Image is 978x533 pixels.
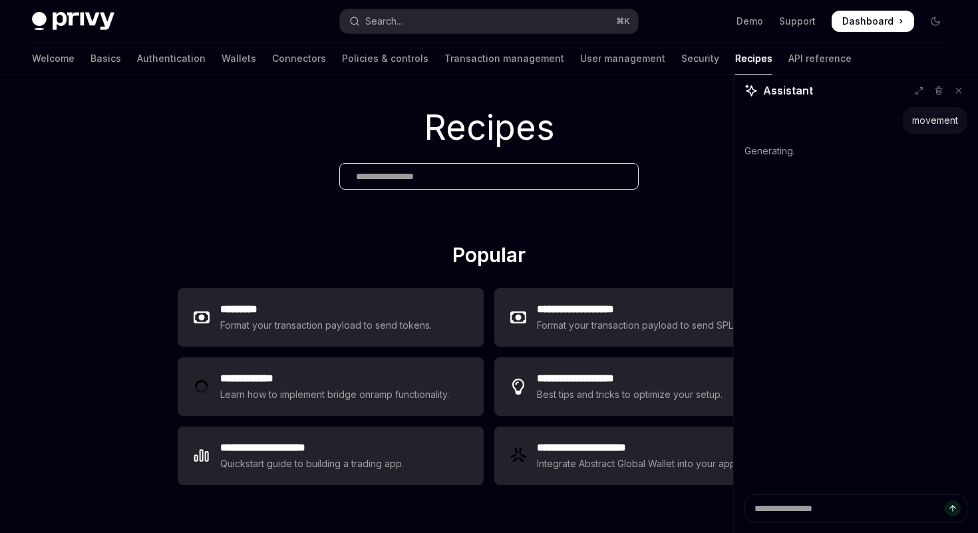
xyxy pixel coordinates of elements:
[779,15,816,28] a: Support
[537,387,725,403] div: Best tips and tricks to optimize your setup.
[220,387,453,403] div: Learn how to implement bridge onramp functionality.
[763,83,813,98] span: Assistant
[735,43,772,75] a: Recipes
[842,15,894,28] span: Dashboard
[832,11,914,32] a: Dashboard
[744,494,967,522] textarea: Ask a question...
[32,12,114,31] img: dark logo
[444,43,564,75] a: Transaction management
[537,456,739,472] div: Integrate Abstract Global Wallet into your app.
[178,243,800,272] h2: Popular
[788,43,852,75] a: API reference
[580,43,665,75] a: User management
[912,114,958,127] div: movement
[342,43,428,75] a: Policies & controls
[616,16,630,27] span: ⌘ K
[90,43,121,75] a: Basics
[736,15,763,28] a: Demo
[178,288,484,347] a: **** ****Format your transaction payload to send tokens.
[222,43,256,75] a: Wallets
[681,43,719,75] a: Security
[178,357,484,416] a: **** **** ***Learn how to implement bridge onramp functionality.
[945,500,961,516] button: Send message
[340,9,637,33] button: Open search
[220,317,432,333] div: Format your transaction payload to send tokens.
[137,43,206,75] a: Authentication
[537,317,769,333] div: Format your transaction payload to send SPL tokens.
[744,134,967,168] div: Generating.
[272,43,326,75] a: Connectors
[925,11,946,32] button: Toggle dark mode
[365,13,403,29] div: Search...
[32,43,75,75] a: Welcome
[220,456,405,472] div: Quickstart guide to building a trading app.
